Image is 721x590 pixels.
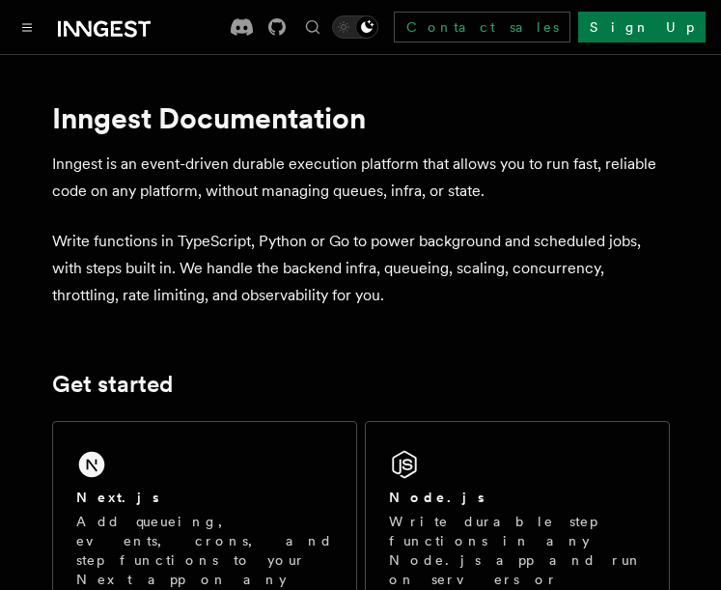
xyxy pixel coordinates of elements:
button: Toggle navigation [15,15,39,39]
h2: Next.js [76,488,159,507]
a: Get started [52,371,173,398]
a: Contact sales [394,12,570,42]
h1: Inngest Documentation [52,100,670,135]
h2: Node.js [389,488,485,507]
p: Inngest is an event-driven durable execution platform that allows you to run fast, reliable code ... [52,151,670,205]
a: Sign Up [578,12,706,42]
button: Find something... [301,15,324,39]
p: Write functions in TypeScript, Python or Go to power background and scheduled jobs, with steps bu... [52,228,670,309]
button: Toggle dark mode [332,15,378,39]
